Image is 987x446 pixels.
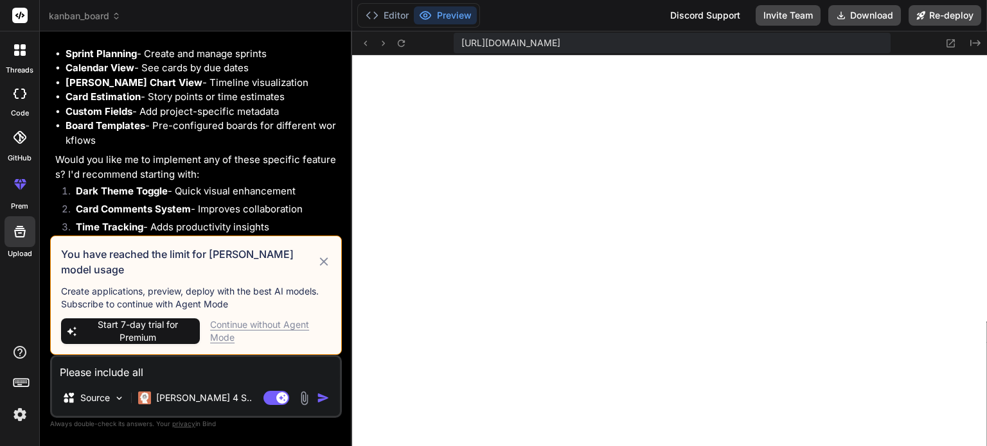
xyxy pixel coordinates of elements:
[11,108,29,119] label: code
[76,203,191,215] strong: Card Comments System
[66,90,339,105] li: - Story points or time estimates
[52,357,340,380] textarea: Please include all
[138,391,151,404] img: Claude 4 Sonnet
[210,318,331,344] div: Continue without Agent Mode
[6,65,33,76] label: threads
[66,105,339,119] li: - Add project-specific metadata
[9,404,31,425] img: settings
[297,391,312,406] img: attachment
[172,420,195,427] span: privacy
[756,5,821,26] button: Invite Team
[76,221,143,233] strong: Time Tracking
[8,248,32,259] label: Upload
[360,6,414,24] button: Editor
[66,47,339,62] li: - Create and manage sprints
[66,184,339,202] li: - Quick visual enhancement
[55,153,339,182] p: Would you like me to implement any of these specific features? I'd recommend starting with:
[156,391,252,404] p: [PERSON_NAME] 4 S..
[828,5,901,26] button: Download
[66,119,145,132] strong: Board Templates
[909,5,981,26] button: Re-deploy
[66,76,202,89] strong: [PERSON_NAME] Chart View
[11,201,28,212] label: prem
[414,6,477,24] button: Preview
[81,318,195,344] span: Start 7-day trial for Premium
[352,55,987,446] iframe: Preview
[49,10,121,22] span: kanban_board
[61,285,331,311] p: Create applications, preview, deploy with the best AI models. Subscribe to continue with Agent Mode
[662,5,748,26] div: Discord Support
[66,47,137,60] strong: Sprint Planning
[66,202,339,220] li: - Improves collaboration
[61,246,317,277] h3: You have reached the limit for [PERSON_NAME] model usage
[76,185,168,197] strong: Dark Theme Toggle
[66,220,339,238] li: - Adds productivity insights
[50,418,342,430] p: Always double-check its answers. Your in Bind
[66,62,134,74] strong: Calendar View
[66,119,339,148] li: - Pre-configured boards for different workflows
[114,393,125,404] img: Pick Models
[66,61,339,76] li: - See cards by due dates
[461,37,560,49] span: [URL][DOMAIN_NAME]
[66,76,339,90] li: - Timeline visualization
[317,391,330,404] img: icon
[61,318,200,344] button: Start 7-day trial for Premium
[80,391,110,404] p: Source
[66,90,141,103] strong: Card Estimation
[66,105,132,117] strong: Custom Fields
[8,153,31,164] label: GitHub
